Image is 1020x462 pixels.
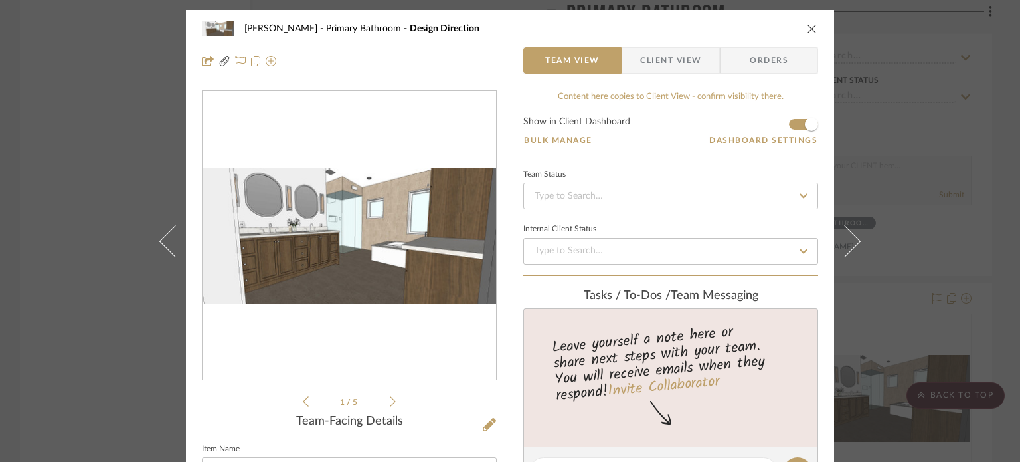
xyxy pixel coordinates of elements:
button: Dashboard Settings [709,134,818,146]
div: Leave yourself a note here or share next steps with your team. You will receive emails when they ... [522,318,820,407]
span: Client View [640,47,701,74]
input: Type to Search… [523,183,818,209]
span: Orders [735,47,803,74]
input: Type to Search… [523,238,818,265]
img: e434f0b8-5f0c-46cf-90ad-f2c1c8257bc2_436x436.jpg [203,168,496,303]
div: Team Status [523,172,566,178]
span: [PERSON_NAME] [244,24,326,33]
span: Design Direction [410,24,479,33]
div: Content here copies to Client View - confirm visibility there. [523,90,818,104]
a: Invite Collaborator [607,370,721,404]
label: Item Name [202,446,240,453]
img: e434f0b8-5f0c-46cf-90ad-f2c1c8257bc2_48x40.jpg [202,15,234,42]
button: close [806,23,818,35]
span: / [347,398,353,406]
span: Tasks / To-Dos / [584,290,671,302]
span: Primary Bathroom [326,24,410,33]
div: Team-Facing Details [202,415,497,429]
span: 1 [340,398,347,406]
button: Bulk Manage [523,134,593,146]
span: 5 [353,398,359,406]
div: team Messaging [523,289,818,304]
div: 0 [203,141,496,331]
div: Internal Client Status [523,226,596,233]
span: Team View [545,47,600,74]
